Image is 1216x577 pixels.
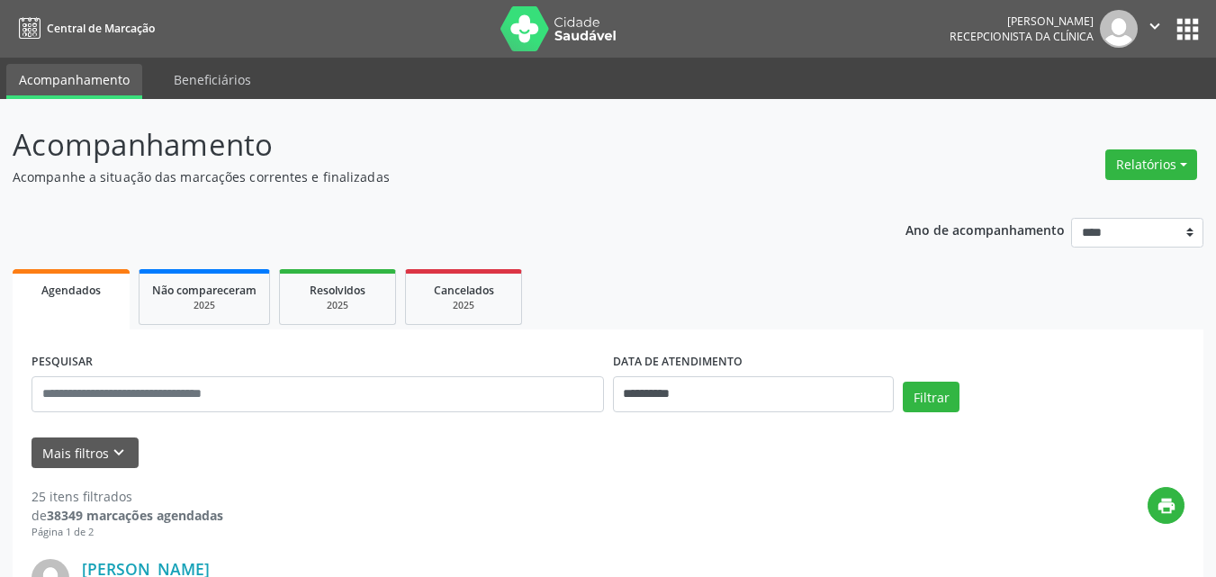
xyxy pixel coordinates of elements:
[13,14,155,43] a: Central de Marcação
[161,64,264,95] a: Beneficiários
[950,29,1094,44] span: Recepcionista da clínica
[1100,10,1138,48] img: img
[905,218,1065,240] p: Ano de acompanhamento
[293,299,383,312] div: 2025
[13,167,846,186] p: Acompanhe a situação das marcações correntes e finalizadas
[152,283,257,298] span: Não compareceram
[47,21,155,36] span: Central de Marcação
[613,348,743,376] label: DATA DE ATENDIMENTO
[1157,496,1176,516] i: print
[1172,14,1203,45] button: apps
[419,299,509,312] div: 2025
[41,283,101,298] span: Agendados
[310,283,365,298] span: Resolvidos
[32,437,139,469] button: Mais filtroskeyboard_arrow_down
[13,122,846,167] p: Acompanhamento
[6,64,142,99] a: Acompanhamento
[434,283,494,298] span: Cancelados
[1105,149,1197,180] button: Relatórios
[903,382,959,412] button: Filtrar
[32,506,223,525] div: de
[1138,10,1172,48] button: 
[32,525,223,540] div: Página 1 de 2
[950,14,1094,29] div: [PERSON_NAME]
[47,507,223,524] strong: 38349 marcações agendadas
[152,299,257,312] div: 2025
[32,348,93,376] label: PESQUISAR
[109,443,129,463] i: keyboard_arrow_down
[32,487,223,506] div: 25 itens filtrados
[1145,16,1165,36] i: 
[1148,487,1184,524] button: print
